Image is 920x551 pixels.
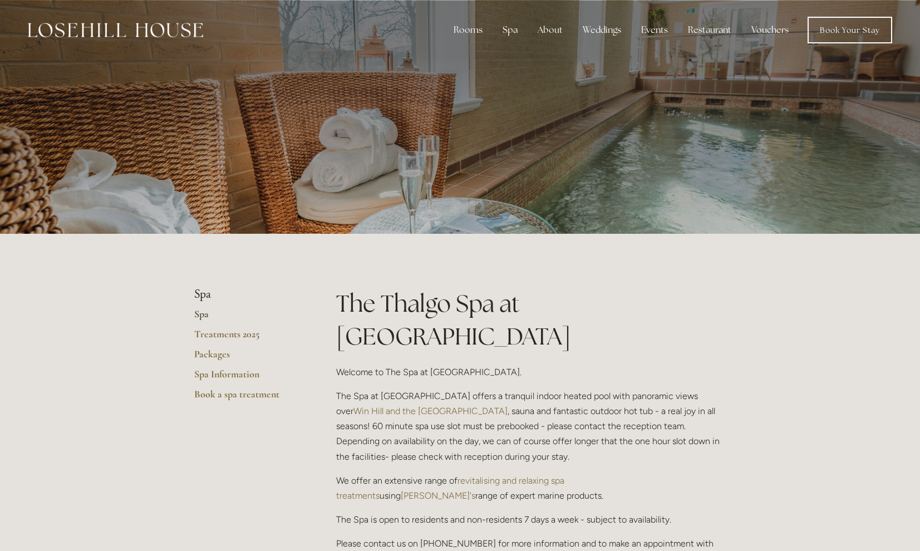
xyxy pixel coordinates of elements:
[28,23,203,37] img: Losehill House
[194,287,301,302] li: Spa
[574,19,630,41] div: Weddings
[808,17,892,43] a: Book Your Stay
[336,512,726,527] p: The Spa is open to residents and non-residents 7 days a week - subject to availability.
[194,328,301,348] a: Treatments 2025
[353,406,508,416] a: Win Hill and the [GEOGRAPHIC_DATA]
[336,473,726,503] p: We offer an extensive range of using range of expert marine products.
[679,19,740,41] div: Restaurant
[194,308,301,328] a: Spa
[632,19,677,41] div: Events
[194,348,301,368] a: Packages
[336,287,726,353] h1: The Thalgo Spa at [GEOGRAPHIC_DATA]
[445,19,491,41] div: Rooms
[336,388,726,464] p: The Spa at [GEOGRAPHIC_DATA] offers a tranquil indoor heated pool with panoramic views over , sau...
[194,368,301,388] a: Spa Information
[194,388,301,408] a: Book a spa treatment
[401,490,475,501] a: [PERSON_NAME]'s
[336,365,726,380] p: Welcome to The Spa at [GEOGRAPHIC_DATA].
[742,19,798,41] a: Vouchers
[494,19,527,41] div: Spa
[529,19,572,41] div: About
